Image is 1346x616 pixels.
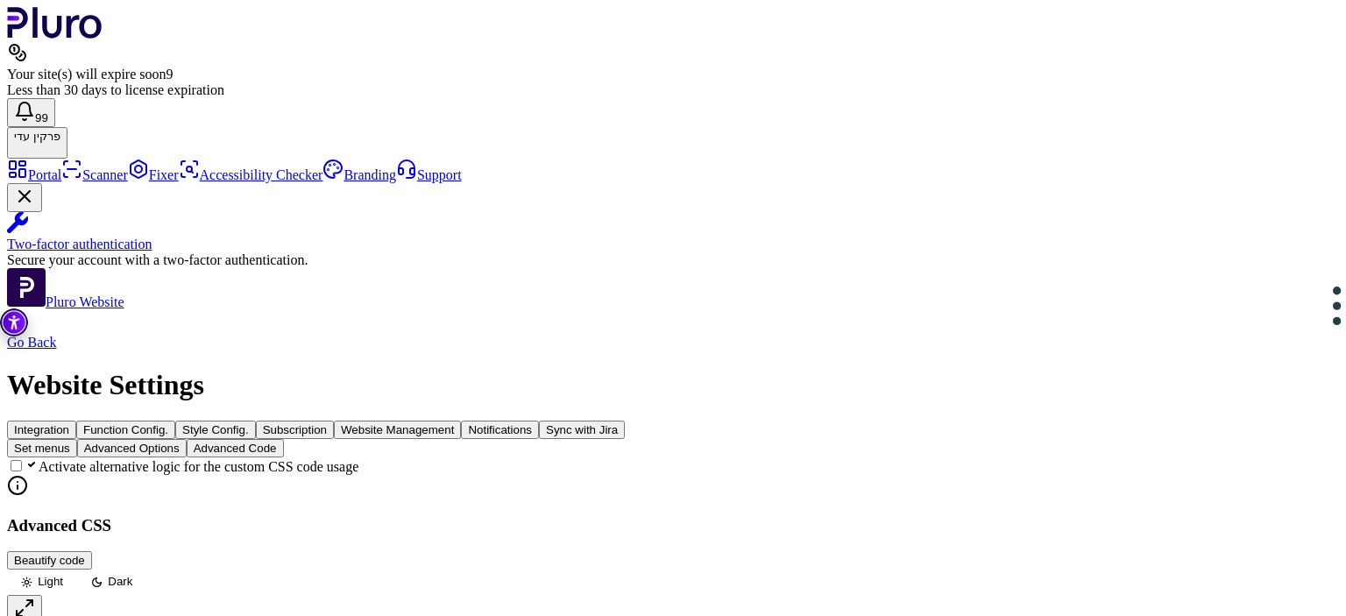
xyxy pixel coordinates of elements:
[7,237,1339,252] div: Two-factor authentication
[14,130,60,143] span: פרקין עדי
[7,159,1339,310] aside: Sidebar menu
[7,127,67,159] button: פרקין עדיפרקין עדי
[256,421,334,439] button: Subscription
[322,167,396,182] a: Branding
[128,167,179,182] a: Fixer
[7,551,92,570] button: Beautify code
[76,421,175,439] button: Function Config.
[187,439,284,457] button: Advanced Code
[194,442,277,455] span: Advanced Code
[166,67,173,81] span: 9
[7,67,1339,82] div: Your site(s) will expire soon
[7,459,358,474] label: Activate alternative logic for the custom CSS code usage
[546,423,618,436] span: Sync with Jira
[80,571,144,594] button: Dark
[182,423,249,436] span: Style Config.
[14,442,70,455] span: Set menus
[35,111,48,124] span: 99
[179,167,323,182] a: Accessibility Checker
[7,252,1339,268] div: Secure your account with a two-factor authentication.
[7,82,1339,98] div: Less than 30 days to license expiration
[11,460,22,471] input: Activate alternative logic for the custom CSS code usage
[7,98,55,127] button: Open notifications, you have 382 new notifications
[7,516,1339,535] h3: Advanced CSS
[84,442,180,455] span: Advanced Options
[341,423,454,436] span: Website Management
[10,571,74,594] button: Light
[7,439,77,457] button: Set menus
[7,421,76,439] button: Integration
[61,167,128,182] a: Scanner
[7,294,124,309] a: Open Pluro Website
[14,423,69,436] span: Integration
[175,421,256,439] button: Style Config.
[461,421,539,439] button: Notifications
[396,167,462,182] a: Support
[468,423,532,436] span: Notifications
[334,421,461,439] button: Website Management
[7,167,61,182] a: Portal
[539,421,625,439] button: Sync with Jira
[7,212,1339,252] a: Two-factor authentication
[7,310,1339,350] a: Back to previous screen
[7,26,103,41] a: Logo
[83,423,168,436] span: Function Config.
[77,439,187,457] button: Advanced Options
[7,369,1339,401] h1: Website Settings
[7,183,42,212] button: Close Two-factor authentication notification
[263,423,327,436] span: Subscription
